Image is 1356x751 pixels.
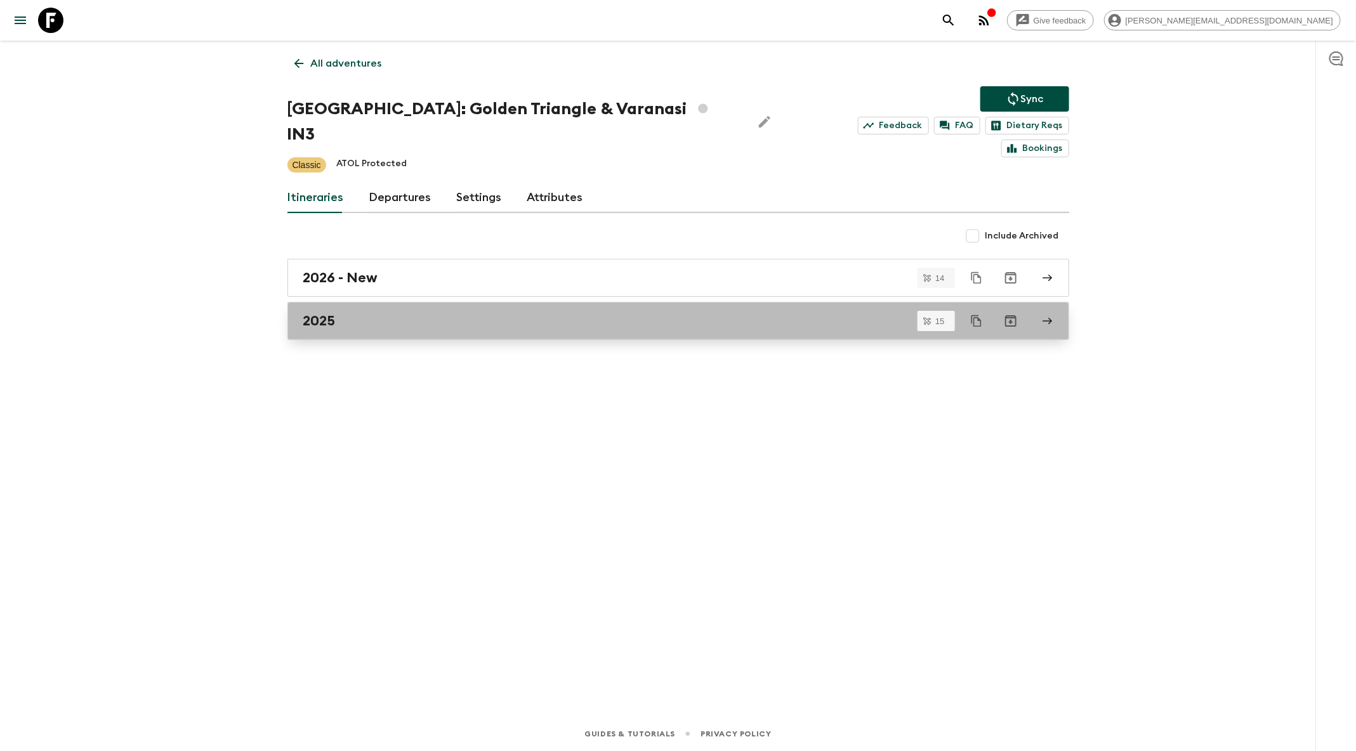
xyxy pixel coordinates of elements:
p: Sync [1021,91,1044,107]
span: 15 [928,317,952,325]
a: 2025 [287,302,1069,340]
button: search adventures [936,8,961,33]
a: FAQ [934,117,980,134]
h2: 2025 [303,313,336,329]
a: Privacy Policy [701,727,771,741]
h2: 2026 - New [303,270,378,286]
p: All adventures [311,56,382,71]
a: Bookings [1001,140,1069,157]
a: Guides & Tutorials [584,727,675,741]
a: Feedback [858,117,929,134]
a: 2026 - New [287,259,1069,297]
a: Attributes [527,183,583,213]
a: Settings [457,183,502,213]
a: Give feedback [1007,10,1094,30]
span: [PERSON_NAME][EMAIL_ADDRESS][DOMAIN_NAME] [1119,16,1340,25]
div: [PERSON_NAME][EMAIL_ADDRESS][DOMAIN_NAME] [1104,10,1341,30]
p: Classic [293,159,321,171]
button: Archive [998,308,1024,334]
p: ATOL Protected [336,157,407,173]
button: Edit Adventure Title [752,96,777,147]
span: 14 [928,274,952,282]
button: Duplicate [965,310,988,332]
button: menu [8,8,33,33]
button: Duplicate [965,266,988,289]
a: Departures [369,183,431,213]
a: All adventures [287,51,389,76]
a: Dietary Reqs [985,117,1069,134]
span: Include Archived [985,230,1059,242]
a: Itineraries [287,183,344,213]
span: Give feedback [1027,16,1093,25]
h1: [GEOGRAPHIC_DATA]: Golden Triangle & Varanasi IN3 [287,96,742,147]
button: Archive [998,265,1024,291]
button: Sync adventure departures to the booking engine [980,86,1069,112]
